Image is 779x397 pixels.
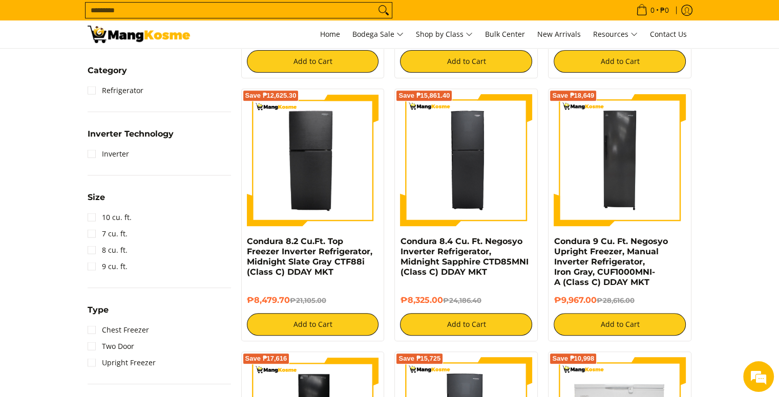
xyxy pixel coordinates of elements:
span: Shop by Class [416,28,473,41]
a: Contact Us [645,20,692,48]
a: 8 cu. ft. [88,242,128,258]
span: New Arrivals [537,29,581,39]
button: Add to Cart [554,50,686,73]
summary: Open [88,67,127,82]
a: Condura 8.4 Cu. Ft. Negosyo Inverter Refrigerator, Midnight Sapphire CTD85MNI (Class C) DDAY MKT [400,236,528,277]
a: New Arrivals [532,20,586,48]
span: Bodega Sale [352,28,404,41]
span: Inverter Technology [88,130,174,138]
summary: Open [88,130,174,146]
span: Category [88,67,127,75]
summary: Open [88,193,105,209]
a: Inverter [88,146,129,162]
a: Condura 9 Cu. Ft. Negosyo Upright Freezer, Manual Inverter Refrigerator, Iron Gray, CUF1000MNI-A ... [554,236,667,287]
a: Shop by Class [411,20,478,48]
summary: Open [88,306,109,322]
img: Class C Home &amp; Business Appliances: Up to 70% Off l Mang Kosme [88,26,190,43]
button: Add to Cart [247,313,379,336]
span: Size [88,193,105,202]
del: ₱21,105.00 [290,296,326,304]
a: 9 cu. ft. [88,258,128,275]
span: Resources [593,28,638,41]
span: Home [320,29,340,39]
a: Two Door [88,338,134,355]
span: Save ₱15,725 [398,356,440,362]
span: Save ₱12,625.30 [245,93,297,99]
a: 7 cu. ft. [88,226,128,242]
a: Bodega Sale [347,20,409,48]
a: Bulk Center [480,20,530,48]
a: Condura 8.2 Cu.Ft. Top Freezer Inverter Refrigerator, Midnight Slate Gray CTF88i (Class C) DDAY MKT [247,236,372,277]
span: Save ₱17,616 [245,356,287,362]
button: Add to Cart [400,50,532,73]
span: Save ₱18,649 [552,93,594,99]
a: Refrigerator [88,82,143,99]
a: Resources [588,20,643,48]
del: ₱24,186.40 [443,296,481,304]
a: Upright Freezer [88,355,156,371]
span: • [633,5,672,16]
nav: Main Menu [200,20,692,48]
img: Condura 8.2 Cu.Ft. Top Freezer Inverter Refrigerator, Midnight Slate Gray CTF88i (Class C) DDAY MKT [247,94,379,226]
span: Type [88,306,109,314]
a: Home [315,20,345,48]
img: Condura 9 Cu. Ft. Negosyo Upright Freezer, Manual Inverter Refrigerator, Iron Gray, CUF1000MNI-A ... [554,94,686,226]
h6: ₱9,967.00 [554,295,686,305]
button: Add to Cart [554,313,686,336]
button: Search [375,3,392,18]
button: Add to Cart [247,50,379,73]
img: Condura 8.4 Cu. Ft. Negosyo Inverter Refrigerator, Midnight Sapphire CTD85MNI (Class C) DDAY MKT [400,94,532,226]
span: ₱0 [659,7,670,14]
h6: ₱8,325.00 [400,295,532,305]
h6: ₱8,479.70 [247,295,379,305]
span: Save ₱15,861.40 [398,93,450,99]
a: Chest Freezer [88,322,149,338]
del: ₱28,616.00 [596,296,634,304]
span: Contact Us [650,29,687,39]
span: 0 [649,7,656,14]
span: Save ₱10,998 [552,356,594,362]
a: 10 cu. ft. [88,209,132,226]
button: Add to Cart [400,313,532,336]
span: Bulk Center [485,29,525,39]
